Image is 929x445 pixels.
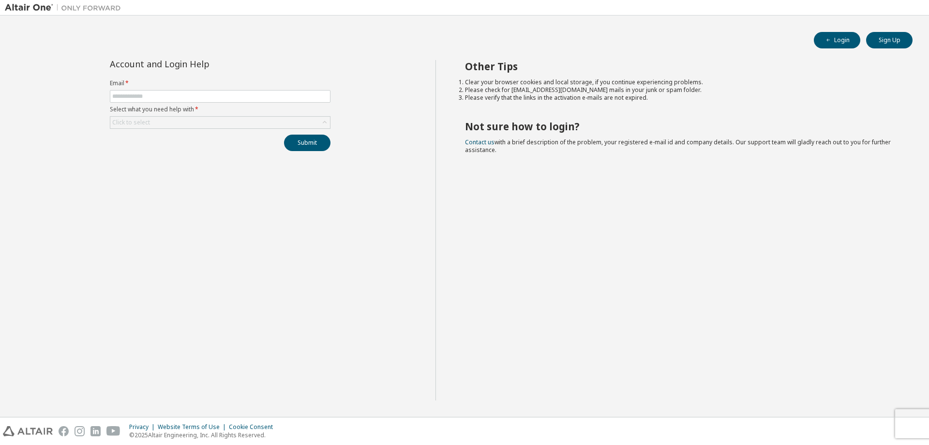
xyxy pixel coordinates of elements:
h2: Other Tips [465,60,896,73]
li: Clear your browser cookies and local storage, if you continue experiencing problems. [465,78,896,86]
img: Altair One [5,3,126,13]
img: youtube.svg [106,426,120,436]
img: linkedin.svg [90,426,101,436]
label: Email [110,79,330,87]
li: Please verify that the links in the activation e-mails are not expired. [465,94,896,102]
label: Select what you need help with [110,106,330,113]
button: Submit [284,135,330,151]
img: facebook.svg [59,426,69,436]
a: Contact us [465,138,494,146]
li: Please check for [EMAIL_ADDRESS][DOMAIN_NAME] mails in your junk or spam folder. [465,86,896,94]
div: Account and Login Help [110,60,286,68]
p: © 2025 Altair Engineering, Inc. All Rights Reserved. [129,431,279,439]
button: Login [814,32,860,48]
img: altair_logo.svg [3,426,53,436]
span: with a brief description of the problem, your registered e-mail id and company details. Our suppo... [465,138,891,154]
img: instagram.svg [75,426,85,436]
h2: Not sure how to login? [465,120,896,133]
div: Click to select [110,117,330,128]
div: Cookie Consent [229,423,279,431]
button: Sign Up [866,32,913,48]
div: Privacy [129,423,158,431]
div: Click to select [112,119,150,126]
div: Website Terms of Use [158,423,229,431]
